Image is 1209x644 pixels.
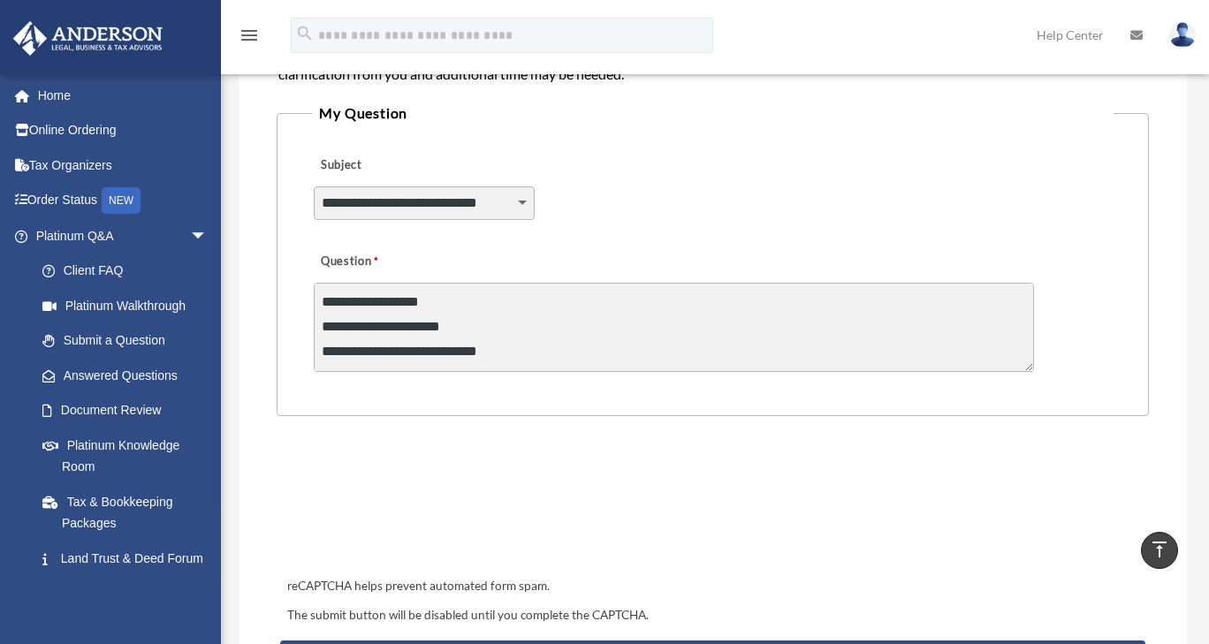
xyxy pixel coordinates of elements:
legend: My Question [312,101,1113,125]
a: vertical_align_top [1141,532,1178,569]
a: Submit a Question [25,323,225,359]
img: User Pic [1169,22,1196,48]
a: Home [12,78,234,113]
a: Order StatusNEW [12,183,234,219]
a: Platinum Knowledge Room [25,428,234,484]
iframe: reCAPTCHA [282,471,551,540]
label: Subject [314,154,482,178]
a: Answered Questions [25,358,234,393]
a: Platinum Q&Aarrow_drop_down [12,218,234,254]
label: Question [314,250,451,275]
i: menu [239,25,260,46]
a: Client FAQ [25,254,234,289]
a: menu [239,31,260,46]
i: vertical_align_top [1149,539,1170,560]
div: NEW [102,187,141,214]
a: Online Ordering [12,113,234,148]
a: Tax Organizers [12,148,234,183]
a: Platinum Walkthrough [25,288,234,323]
i: search [295,24,315,43]
a: Land Trust & Deed Forum [25,541,234,576]
a: Document Review [25,393,234,428]
a: Tax & Bookkeeping Packages [25,484,234,541]
a: Portal Feedback [25,576,234,611]
div: The submit button will be disabled until you complete the CAPTCHA. [280,605,1145,626]
div: reCAPTCHA helps prevent automated form spam. [280,576,1145,597]
span: arrow_drop_down [190,218,225,254]
img: Anderson Advisors Platinum Portal [8,21,168,56]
